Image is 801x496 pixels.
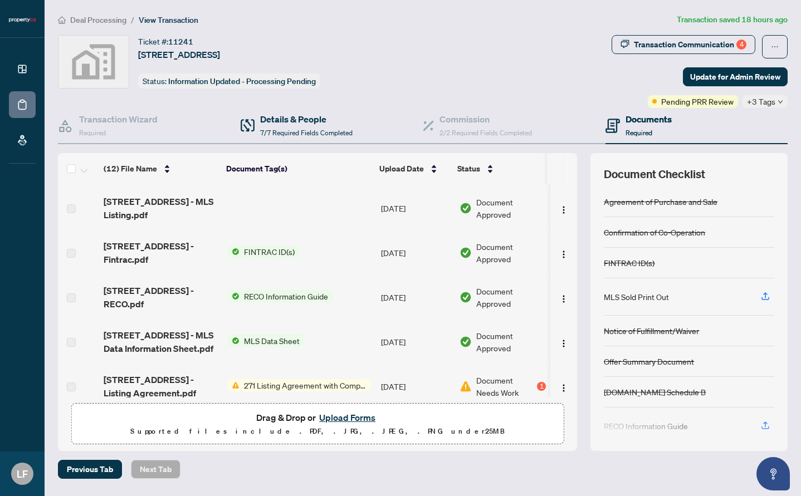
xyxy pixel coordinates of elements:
[559,339,568,348] img: Logo
[138,35,193,48] div: Ticket #:
[227,379,372,391] button: Status Icon271 Listing Agreement with Company Schedule A
[460,380,472,392] img: Document Status
[104,239,218,266] span: [STREET_ADDRESS] - Fintrac.pdf
[168,37,193,47] span: 11241
[476,285,546,310] span: Document Approved
[555,288,573,306] button: Logo
[439,112,532,126] h4: Commission
[736,40,746,50] div: 4
[634,36,746,53] div: Transaction Communication
[690,68,780,86] span: Update for Admin Review
[661,95,734,107] span: Pending PRR Review
[58,460,122,479] button: Previous Tab
[604,355,694,367] div: Offer Summary Document
[240,379,372,391] span: 271 Listing Agreement with Company Schedule A
[683,67,788,86] button: Update for Admin Review
[460,291,472,303] img: Document Status
[537,382,546,391] div: 1
[58,36,129,88] img: svg%3e
[240,245,299,258] span: FINTRAC ID(s)
[240,290,333,302] span: RECO Information Guide
[460,202,472,214] img: Document Status
[778,99,783,105] span: down
[439,129,532,137] span: 2/2 Required Fields Completed
[131,13,134,26] li: /
[377,186,455,230] td: [DATE]
[559,250,568,259] img: Logo
[457,163,480,175] span: Status
[460,247,472,259] img: Document Status
[756,457,790,490] button: Open asap
[138,48,220,61] span: [STREET_ADDRESS]
[227,335,304,347] button: Status IconMLS Data Sheet
[559,205,568,214] img: Logo
[17,466,28,482] span: LF
[67,460,113,478] span: Previous Tab
[476,330,546,354] span: Document Approved
[677,13,788,26] article: Transaction saved 18 hours ago
[377,320,455,364] td: [DATE]
[227,335,240,347] img: Status Icon
[79,129,106,137] span: Required
[260,129,353,137] span: 7/7 Required Fields Completed
[771,43,779,51] span: ellipsis
[559,384,568,392] img: Logo
[240,335,304,347] span: MLS Data Sheet
[612,35,755,54] button: Transaction Communication4
[104,373,218,400] span: [STREET_ADDRESS] - Listing Agreement.pdf
[604,257,655,269] div: FINTRAC ID(s)
[222,153,375,184] th: Document Tag(s)
[168,76,316,86] span: Information Updated - Processing Pending
[375,153,453,184] th: Upload Date
[604,291,669,303] div: MLS Sold Print Out
[604,195,717,208] div: Agreement of Purchase and Sale
[476,196,546,220] span: Document Approved
[604,386,706,398] div: [DOMAIN_NAME] Schedule B
[227,379,240,391] img: Status Icon
[476,240,546,265] span: Document Approved
[227,245,240,258] img: Status Icon
[604,166,705,182] span: Document Checklist
[72,404,563,445] span: Drag & Drop orUpload FormsSupported files include .PDF, .JPG, .JPEG, .PNG under25MB
[227,290,240,302] img: Status Icon
[58,16,66,24] span: home
[377,275,455,320] td: [DATE]
[377,230,455,275] td: [DATE]
[70,15,126,25] span: Deal Processing
[104,163,157,175] span: (12) File Name
[131,460,180,479] button: Next Tab
[227,245,299,258] button: Status IconFINTRAC ID(s)
[316,410,379,425] button: Upload Forms
[99,153,222,184] th: (12) File Name
[559,294,568,303] img: Logo
[79,112,158,126] h4: Transaction Wizard
[138,73,320,89] div: Status:
[9,17,36,23] img: logo
[460,336,472,348] img: Document Status
[227,290,333,302] button: Status IconRECO Information Guide
[555,333,573,351] button: Logo
[104,328,218,355] span: [STREET_ADDRESS] - MLS Data Information Sheet.pdf
[476,374,535,399] span: Document Needs Work
[377,364,455,409] td: [DATE]
[604,226,705,238] div: Confirmation of Co-Operation
[260,112,353,126] h4: Details & People
[453,153,548,184] th: Status
[555,377,573,395] button: Logo
[747,95,775,108] span: +3 Tags
[79,425,556,438] p: Supported files include .PDF, .JPG, .JPEG, .PNG under 25 MB
[555,199,573,217] button: Logo
[104,284,218,311] span: [STREET_ADDRESS] - RECO.pdf
[555,244,573,262] button: Logo
[379,163,424,175] span: Upload Date
[256,410,379,425] span: Drag & Drop or
[626,112,672,126] h4: Documents
[104,195,218,222] span: [STREET_ADDRESS] - MLS Listing.pdf
[139,15,198,25] span: View Transaction
[604,325,699,337] div: Notice of Fulfillment/Waiver
[626,129,652,137] span: Required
